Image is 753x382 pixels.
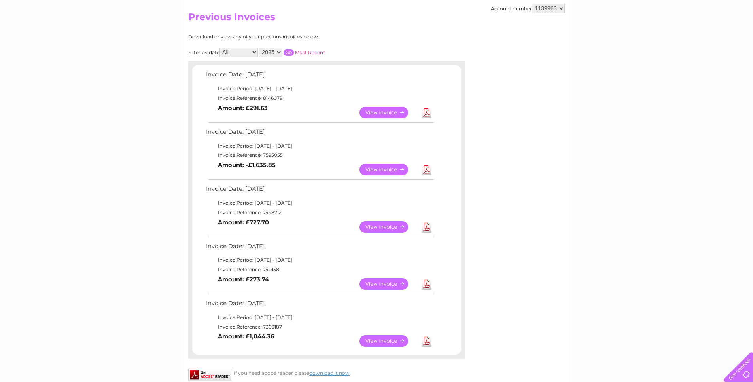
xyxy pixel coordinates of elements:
[190,4,564,38] div: Clear Business is a trading name of Verastar Limited (registered in [GEOGRAPHIC_DATA] No. 3667643...
[204,127,435,141] td: Invoice Date: [DATE]
[188,369,465,376] div: If you need adobe reader please .
[218,276,269,283] b: Amount: £273.74
[204,69,435,84] td: Invoice Date: [DATE]
[204,255,435,265] td: Invoice Period: [DATE] - [DATE]
[359,335,418,347] a: View
[684,34,696,40] a: Blog
[604,4,658,14] a: 0333 014 3131
[700,34,720,40] a: Contact
[204,298,435,313] td: Invoice Date: [DATE]
[422,164,431,175] a: Download
[422,278,431,290] a: Download
[204,313,435,322] td: Invoice Period: [DATE] - [DATE]
[309,370,350,376] a: download it now
[218,219,269,226] b: Amount: £727.70
[26,21,67,45] img: logo.png
[204,241,435,256] td: Invoice Date: [DATE]
[204,265,435,274] td: Invoice Reference: 7401581
[204,84,435,93] td: Invoice Period: [DATE] - [DATE]
[204,184,435,198] td: Invoice Date: [DATE]
[204,141,435,151] td: Invoice Period: [DATE] - [DATE]
[422,107,431,118] a: Download
[634,34,651,40] a: Energy
[188,48,396,57] div: Filter by date
[656,34,679,40] a: Telecoms
[218,162,276,169] b: Amount: -£1,635.85
[422,335,431,347] a: Download
[491,4,565,13] div: Account number
[727,34,745,40] a: Log out
[295,49,325,55] a: Most Recent
[204,198,435,208] td: Invoice Period: [DATE] - [DATE]
[359,164,418,175] a: View
[359,107,418,118] a: View
[204,322,435,332] td: Invoice Reference: 7303187
[614,34,629,40] a: Water
[218,333,274,340] b: Amount: £1,044.36
[204,93,435,103] td: Invoice Reference: 8146079
[204,150,435,160] td: Invoice Reference: 7595055
[359,278,418,290] a: View
[422,221,431,233] a: Download
[188,34,396,40] div: Download or view any of your previous invoices below.
[218,105,268,112] b: Amount: £291.63
[188,11,565,27] h2: Previous Invoices
[204,208,435,217] td: Invoice Reference: 7498712
[359,221,418,233] a: View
